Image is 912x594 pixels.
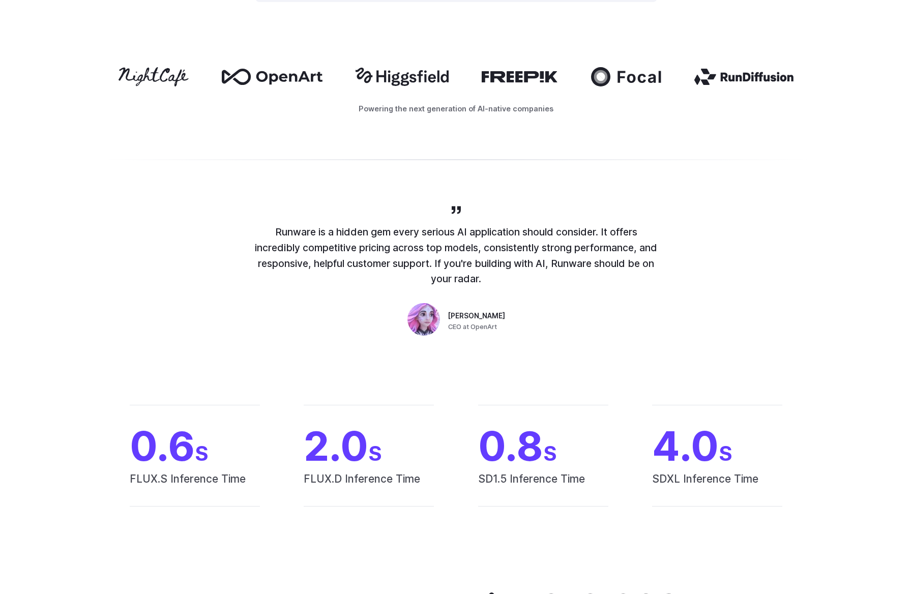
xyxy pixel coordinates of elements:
[407,303,440,336] img: Person
[478,470,608,506] span: SD1.5 Inference Time
[195,441,209,466] span: S
[719,441,732,466] span: S
[102,103,810,114] p: Powering the next generation of AI-native companies
[448,322,497,332] span: CEO at OpenArt
[130,470,260,506] span: FLUX.S Inference Time
[368,441,382,466] span: S
[304,470,434,506] span: FLUX.D Inference Time
[304,426,434,466] span: 2.0
[478,426,608,466] span: 0.8
[130,426,260,466] span: 0.6
[253,224,660,287] p: Runware is a hidden gem every serious AI application should consider. It offers incredibly compet...
[543,441,557,466] span: S
[652,470,782,506] span: SDXL Inference Time
[652,426,782,466] span: 4.0
[448,311,505,322] span: [PERSON_NAME]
